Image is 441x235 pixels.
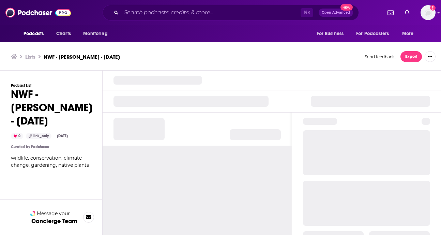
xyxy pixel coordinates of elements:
[103,5,359,20] div: Search podcasts, credits, & more...
[430,5,436,11] svg: Add a profile image
[83,29,107,39] span: Monitoring
[340,4,353,11] span: New
[78,27,116,40] button: open menu
[363,54,398,60] button: Send feedback.
[11,145,49,149] a: Curated by Podchaser
[402,29,414,39] span: More
[425,51,436,62] button: Show More Button
[402,7,412,18] a: Show notifications dropdown
[421,5,436,20] button: Show profile menu
[301,8,313,17] span: ⌘ K
[356,29,389,39] span: For Podcasters
[24,29,44,39] span: Podcasts
[52,27,75,40] a: Charts
[322,11,350,14] span: Open Advanced
[54,133,71,139] div: [DATE]
[5,6,71,19] img: Podchaser - Follow, Share and Rate Podcasts
[11,88,93,128] h1: NWF - [PERSON_NAME] - [DATE]
[44,54,120,60] h3: NWF - [PERSON_NAME] - [DATE]
[319,9,353,17] button: Open AdvancedNew
[421,5,436,20] span: Logged in as HSimon
[37,210,70,217] span: Message your
[400,51,422,62] button: Export
[11,155,89,168] span: wildlife, conservation, climate change, gardening, native plants
[317,29,344,39] span: For Business
[11,133,23,139] div: 0
[397,27,422,40] button: open menu
[421,5,436,20] img: User Profile
[11,83,93,88] h3: Podcast List
[26,133,51,139] div: link_only
[312,27,352,40] button: open menu
[385,7,396,18] a: Show notifications dropdown
[19,27,52,40] button: open menu
[31,218,77,224] h3: Concierge Team
[352,27,399,40] button: open menu
[121,7,301,18] input: Search podcasts, credits, & more...
[56,29,71,39] span: Charts
[25,54,35,60] a: Lists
